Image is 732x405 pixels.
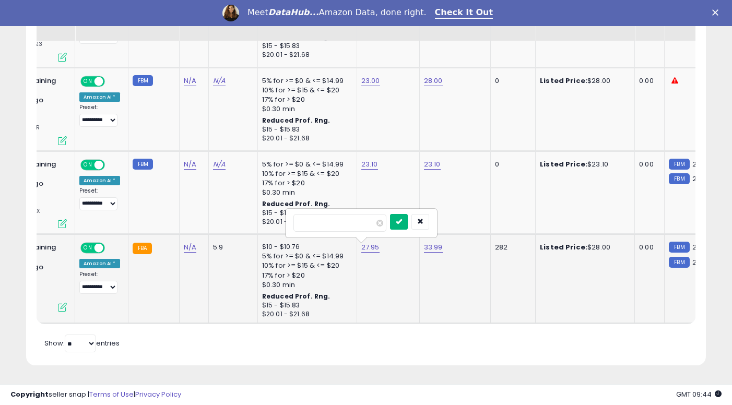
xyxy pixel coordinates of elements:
[540,76,587,86] b: Listed Price:
[184,242,196,253] a: N/A
[262,243,349,252] div: $10 - $10.76
[639,243,656,252] div: 0.00
[669,257,689,268] small: FBM
[639,76,656,86] div: 0.00
[135,389,181,399] a: Privacy Policy
[247,7,427,18] div: Meet Amazon Data, done right.
[81,244,95,253] span: ON
[103,160,120,169] span: OFF
[361,159,378,170] a: 23.10
[262,188,349,197] div: $0.30 min
[79,92,120,102] div: Amazon AI *
[424,159,441,170] a: 23.10
[262,178,349,188] div: 17% for > $20
[133,159,153,170] small: FBM
[89,389,134,399] a: Terms of Use
[669,173,689,184] small: FBM
[540,242,587,252] b: Listed Price:
[692,242,701,252] span: 25
[424,242,443,253] a: 33.99
[79,176,120,185] div: Amazon AI *
[361,242,380,253] a: 27.95
[540,76,627,86] div: $28.00
[103,244,120,253] span: OFF
[133,75,153,86] small: FBM
[184,159,196,170] a: N/A
[540,160,627,169] div: $23.10
[262,209,349,218] div: $15 - $15.83
[692,174,706,184] span: 27.5
[213,243,250,252] div: 5.9
[639,160,656,169] div: 0.00
[262,292,330,301] b: Reduced Prof. Rng.
[262,42,349,51] div: $15 - $15.83
[712,9,723,16] div: Close
[133,243,152,254] small: FBA
[540,159,587,169] b: Listed Price:
[79,271,120,294] div: Preset:
[262,76,349,86] div: 5% for >= $0 & <= $14.99
[262,261,349,270] div: 10% for >= $15 & <= $20
[262,116,330,125] b: Reduced Prof. Rng.
[669,242,689,253] small: FBM
[262,218,349,227] div: $20.01 - $21.68
[262,86,349,95] div: 10% for >= $15 & <= $20
[10,390,181,400] div: seller snap | |
[262,280,349,290] div: $0.30 min
[692,257,706,267] span: 27.5
[361,76,380,86] a: 23.00
[44,338,120,348] span: Show: entries
[692,159,701,169] span: 25
[262,51,349,59] div: $20.01 - $21.68
[262,271,349,280] div: 17% for > $20
[262,199,330,208] b: Reduced Prof. Rng.
[262,301,349,310] div: $15 - $15.83
[213,76,226,86] a: N/A
[262,104,349,114] div: $0.30 min
[184,76,196,86] a: N/A
[79,187,120,211] div: Preset:
[262,252,349,261] div: 5% for >= $0 & <= $14.99
[495,160,527,169] div: 0
[262,125,349,134] div: $15 - $15.83
[81,77,95,86] span: ON
[262,169,349,178] div: 10% for >= $15 & <= $20
[540,243,627,252] div: $28.00
[669,159,689,170] small: FBM
[81,160,95,169] span: ON
[103,77,120,86] span: OFF
[10,389,49,399] strong: Copyright
[676,389,722,399] span: 2025-10-8 09:44 GMT
[262,160,349,169] div: 5% for >= $0 & <= $14.99
[79,259,120,268] div: Amazon AI *
[262,310,349,319] div: $20.01 - $21.68
[262,95,349,104] div: 17% for > $20
[424,76,443,86] a: 28.00
[495,243,527,252] div: 282
[222,5,239,21] img: Profile image for Georgie
[79,104,120,127] div: Preset:
[262,134,349,143] div: $20.01 - $21.68
[495,76,527,86] div: 0
[213,159,226,170] a: N/A
[435,7,493,19] a: Check It Out
[268,7,319,17] i: DataHub...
